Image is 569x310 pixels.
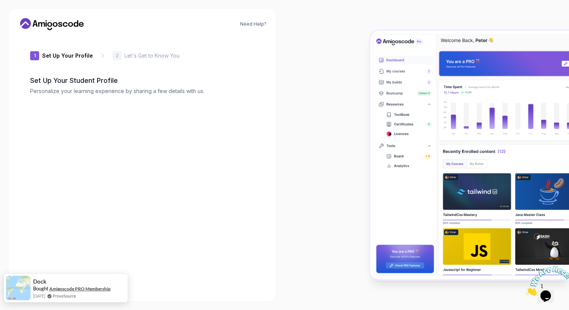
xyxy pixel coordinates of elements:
p: Set Up Your Profile [42,52,93,60]
iframe: chat widget [522,263,569,299]
img: Chat attention grabber [3,3,50,33]
p: 1 [34,53,36,58]
p: Personalize your learning experience by sharing a few details with us. [30,87,254,95]
span: 1 [3,3,6,9]
a: Amigoscode PRO Membership [49,286,111,292]
p: 2 [116,53,119,58]
p: Let's Get to Know You [125,52,180,60]
img: Amigoscode Dashboard [370,31,569,279]
a: ProveSource [53,293,76,299]
img: provesource social proof notification image [6,276,30,300]
span: Bought [33,286,49,292]
span: [DATE] [33,293,45,299]
span: Dock [33,278,46,285]
h2: Set Up Your Student Profile [30,75,254,86]
a: Home link [18,18,86,30]
a: Need Help? [240,21,266,27]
